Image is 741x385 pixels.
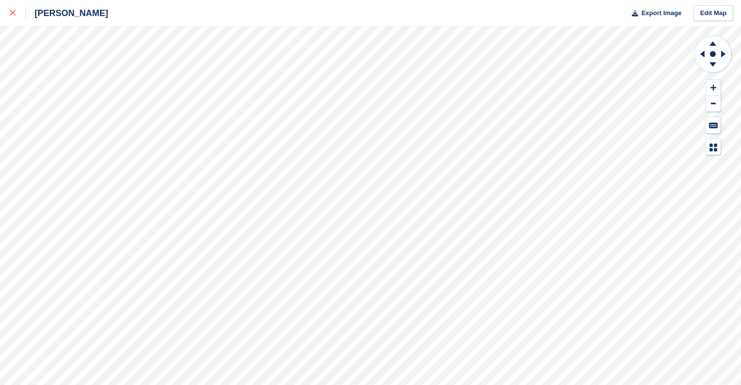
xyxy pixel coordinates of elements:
[706,117,721,133] button: Keyboard Shortcuts
[626,5,682,21] button: Export Image
[693,5,733,21] a: Edit Map
[706,80,721,96] button: Zoom In
[706,96,721,112] button: Zoom Out
[26,7,108,19] div: [PERSON_NAME]
[706,139,721,155] button: Map Legend
[641,8,681,18] span: Export Image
